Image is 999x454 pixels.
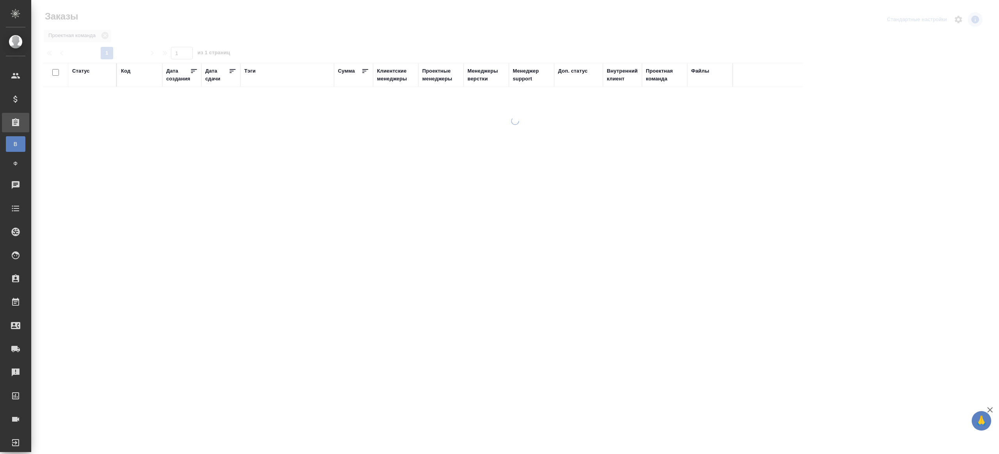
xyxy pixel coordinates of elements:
span: 🙏 [975,413,988,429]
div: Статус [72,67,90,75]
div: Файлы [691,67,709,75]
div: Проектная команда [646,67,683,83]
div: Тэги [244,67,256,75]
a: Ф [6,156,25,171]
span: Ф [10,160,21,167]
div: Внутренний клиент [607,67,638,83]
div: Код [121,67,130,75]
div: Сумма [338,67,355,75]
a: В [6,136,25,152]
div: Проектные менеджеры [422,67,460,83]
div: Менеджер support [513,67,550,83]
div: Клиентские менеджеры [377,67,414,83]
span: В [10,140,21,148]
div: Доп. статус [558,67,588,75]
div: Дата создания [166,67,190,83]
button: 🙏 [972,411,991,431]
div: Дата сдачи [205,67,229,83]
div: Менеджеры верстки [468,67,505,83]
